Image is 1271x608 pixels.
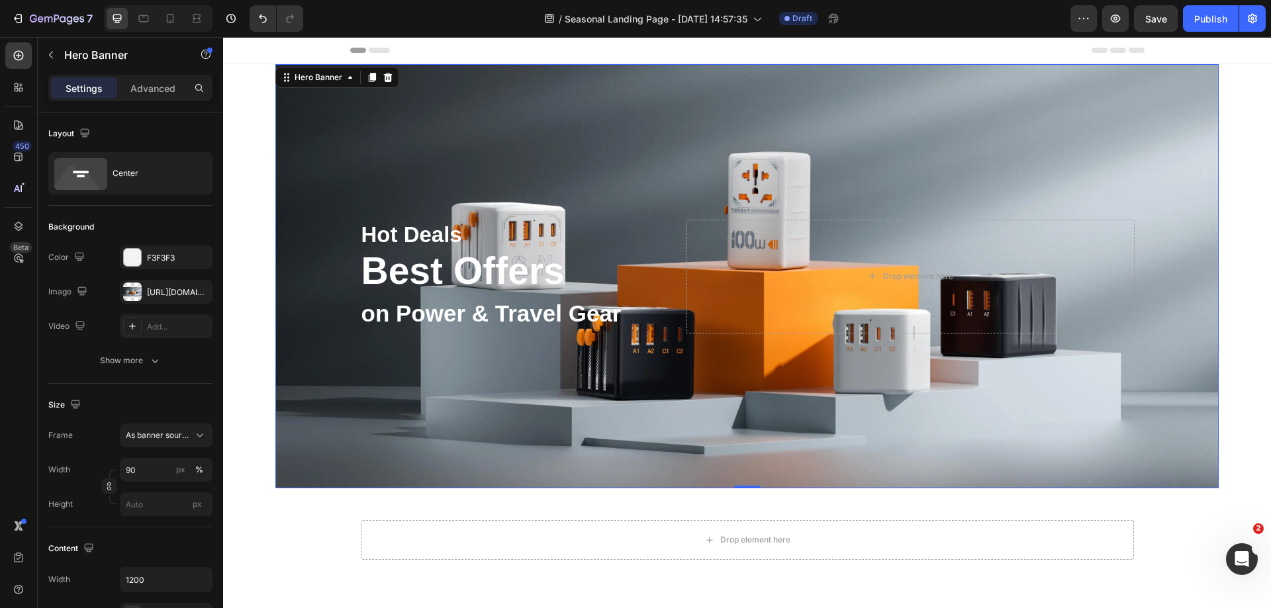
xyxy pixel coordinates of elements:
p: 7 [87,11,93,26]
button: Save [1134,5,1178,32]
button: Publish [1183,5,1239,32]
div: Show more [100,354,162,367]
label: Width [48,464,70,476]
button: Show more [48,349,212,372]
div: Hero Banner [69,34,122,46]
div: px [176,464,185,476]
iframe: Design area [223,37,1271,608]
span: As banner source [126,429,191,441]
label: Height [48,498,73,510]
span: Seasonal Landing Page - [DATE] 14:57:35 [565,12,747,26]
span: Save [1145,13,1167,24]
div: Undo/Redo [250,5,303,32]
div: Color [48,249,87,267]
div: % [195,464,203,476]
div: Layout [48,125,93,143]
label: Frame [48,429,73,441]
span: / [559,12,562,26]
button: As banner source [120,423,212,447]
input: Auto [120,568,212,591]
div: [URL][DOMAIN_NAME] [147,286,209,298]
input: px [120,492,212,516]
p: Hero Banner [64,47,177,63]
div: Drop element here [497,498,567,508]
input: px% [120,458,212,482]
div: Publish [1194,12,1227,26]
p: Settings [66,81,103,95]
div: 450 [13,141,32,152]
div: Content [48,540,97,558]
p: Advanced [130,81,175,95]
div: Background [48,221,94,233]
div: F3F3F3 [147,252,209,264]
div: Add... [147,321,209,333]
button: % [173,462,189,478]
div: Image [48,283,90,301]
div: Beta [10,242,32,253]
div: Drop element here [660,234,730,245]
div: Width [48,574,70,586]
iframe: Intercom live chat [1226,543,1258,575]
button: 7 [5,5,99,32]
span: 2 [1253,523,1264,534]
button: px [191,462,207,478]
span: Draft [792,13,812,24]
span: px [193,499,202,509]
div: Video [48,318,88,335]
div: Size [48,396,83,414]
div: Center [113,158,193,189]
